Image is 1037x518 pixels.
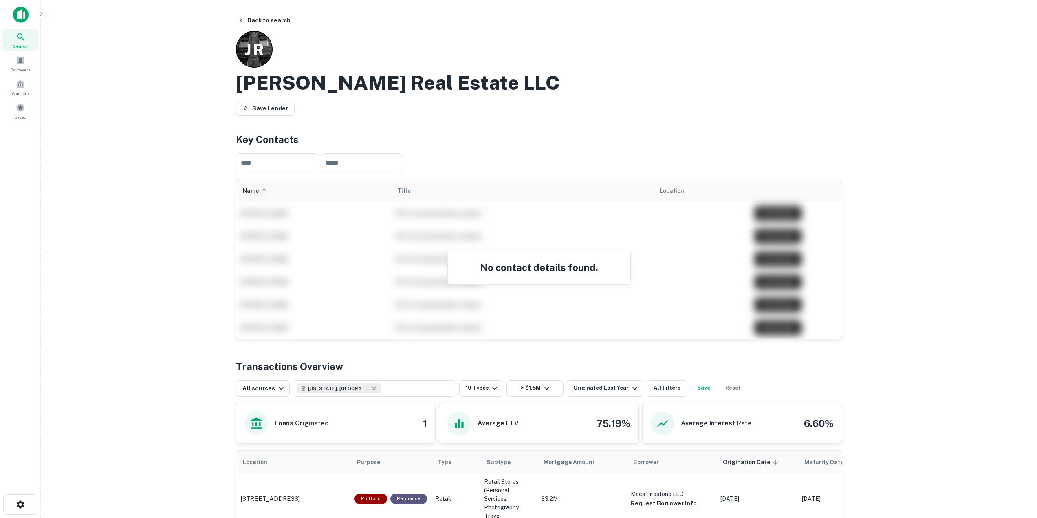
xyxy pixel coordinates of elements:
[13,7,29,23] img: capitalize-icon.png
[357,457,391,467] span: Purpose
[234,13,294,28] button: Back to search
[2,100,38,122] a: Saved
[541,495,623,503] p: $3.2M
[240,494,346,504] a: [STREET_ADDRESS]
[11,66,30,73] span: Borrowers
[480,451,537,474] th: Subtype
[236,451,350,474] th: Location
[423,416,427,431] h4: 1
[390,494,427,504] div: This loan purpose was for refinancing
[431,451,480,474] th: Type
[720,380,746,397] button: Reset
[236,132,842,147] h4: Key Contacts
[236,380,290,397] button: All sources
[996,453,1037,492] iframe: Chat Widget
[798,451,879,474] th: Maturity dates displayed may be estimated. Please contact the lender for the most accurate maturi...
[459,380,503,397] button: 10 Types
[627,451,716,474] th: Borrower
[13,43,28,49] span: Search
[573,384,640,393] div: Originated Last Year
[2,29,38,51] a: Search
[245,38,263,61] p: J R
[716,451,798,474] th: Origination Date
[243,457,278,467] span: Location
[802,495,875,503] p: [DATE]
[597,416,630,431] h4: 75.19%
[12,90,29,97] span: Contacts
[354,494,387,504] div: This is a portfolio loan with 8 properties
[438,457,451,467] span: Type
[2,76,38,98] a: Contacts
[487,457,511,467] span: Subtype
[478,419,519,428] h6: Average LTV
[308,385,369,392] span: [US_STATE], [GEOGRAPHIC_DATA]
[2,53,38,75] a: Borrowers
[681,419,752,428] h6: Average Interest Rate
[293,380,456,397] button: [US_STATE], [GEOGRAPHIC_DATA]
[350,451,431,474] th: Purpose
[236,179,842,339] div: scrollable content
[242,384,286,393] div: All sources
[631,498,697,508] button: Request Borrower Info
[458,260,621,275] h4: No contact details found.
[15,114,26,120] span: Saved
[435,495,476,503] p: Retail
[647,380,687,397] button: All Filters
[240,494,300,504] p: [STREET_ADDRESS]
[537,451,627,474] th: Mortgage Amount
[236,359,343,374] h4: Transactions Overview
[236,71,560,95] h2: [PERSON_NAME] Real Estate LLC
[567,380,643,397] button: Originated Last Year
[804,458,862,467] span: Maturity dates displayed may be estimated. Please contact the lender for the most accurate maturi...
[804,458,843,467] h6: Maturity Date
[633,457,659,467] span: Borrower
[631,489,712,498] p: Macs Firestone LLC
[804,416,834,431] h4: 6.60%
[720,495,794,503] p: [DATE]
[275,419,329,428] h6: Loans Originated
[506,380,564,397] button: > $1.5M
[804,458,852,467] div: Maturity dates displayed may be estimated. Please contact the lender for the most accurate maturi...
[723,457,781,467] span: Origination Date
[236,101,295,116] button: Save Lender
[544,457,605,467] span: Mortgage Amount
[691,380,717,397] button: Save your search to get updates of matches that match your search criteria.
